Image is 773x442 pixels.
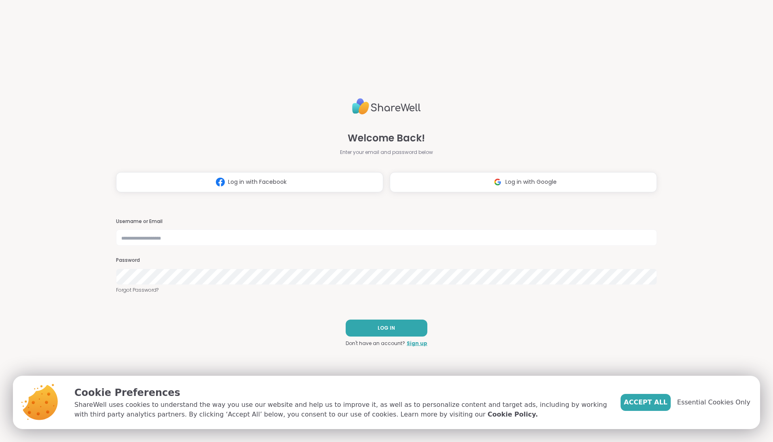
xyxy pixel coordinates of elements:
[116,218,657,225] h3: Username or Email
[228,178,287,186] span: Log in with Facebook
[390,172,657,192] button: Log in with Google
[490,175,505,189] img: ShareWell Logomark
[74,400,608,419] p: ShareWell uses cookies to understand the way you use our website and help us to improve it, as we...
[116,286,657,294] a: Forgot Password?
[624,398,667,407] span: Accept All
[488,410,538,419] a: Cookie Policy.
[677,398,750,407] span: Essential Cookies Only
[74,385,608,400] p: Cookie Preferences
[407,340,427,347] a: Sign up
[340,149,433,156] span: Enter your email and password below
[378,324,395,332] span: LOG IN
[352,95,421,118] img: ShareWell Logo
[116,172,383,192] button: Log in with Facebook
[346,340,405,347] span: Don't have an account?
[505,178,557,186] span: Log in with Google
[116,257,657,264] h3: Password
[621,394,671,411] button: Accept All
[213,175,228,189] img: ShareWell Logomark
[348,131,425,145] span: Welcome Back!
[346,320,427,337] button: LOG IN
